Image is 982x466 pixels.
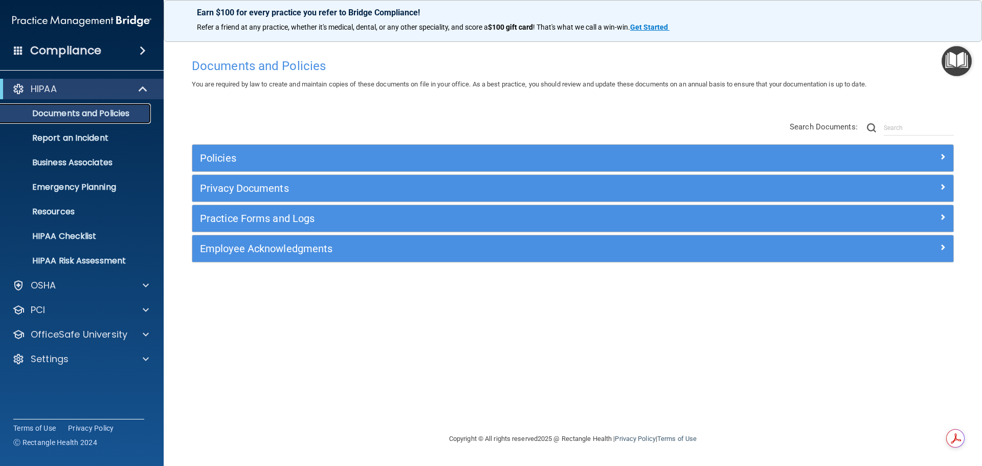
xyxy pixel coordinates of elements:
[7,231,146,241] p: HIPAA Checklist
[7,108,146,119] p: Documents and Policies
[12,353,149,365] a: Settings
[31,328,127,341] p: OfficeSafe University
[12,279,149,292] a: OSHA
[942,46,972,76] button: Open Resource Center
[68,423,114,433] a: Privacy Policy
[615,435,655,442] a: Privacy Policy
[31,304,45,316] p: PCI
[200,213,755,224] h5: Practice Forms and Logs
[867,123,876,132] img: ic-search.3b580494.png
[31,279,56,292] p: OSHA
[31,83,57,95] p: HIPAA
[13,437,97,448] span: Ⓒ Rectangle Health 2024
[790,122,858,131] span: Search Documents:
[630,23,669,31] a: Get Started
[30,43,101,58] h4: Compliance
[13,423,56,433] a: Terms of Use
[12,11,151,31] img: PMB logo
[197,8,949,17] p: Earn $100 for every practice you refer to Bridge Compliance!
[192,59,954,73] h4: Documents and Policies
[7,256,146,266] p: HIPAA Risk Assessment
[31,353,69,365] p: Settings
[200,210,946,227] a: Practice Forms and Logs
[200,152,755,164] h5: Policies
[533,23,630,31] span: ! That's what we call a win-win.
[200,243,755,254] h5: Employee Acknowledgments
[200,150,946,166] a: Policies
[200,240,946,257] a: Employee Acknowledgments
[386,423,760,455] div: Copyright © All rights reserved 2025 @ Rectangle Health | |
[197,23,488,31] span: Refer a friend at any practice, whether it's medical, dental, or any other speciality, and score a
[200,180,946,196] a: Privacy Documents
[12,328,149,341] a: OfficeSafe University
[7,158,146,168] p: Business Associates
[192,80,866,88] span: You are required by law to create and maintain copies of these documents on file in your office. ...
[12,304,149,316] a: PCI
[7,207,146,217] p: Resources
[7,182,146,192] p: Emergency Planning
[630,23,668,31] strong: Get Started
[657,435,697,442] a: Terms of Use
[884,120,954,136] input: Search
[7,133,146,143] p: Report an Incident
[200,183,755,194] h5: Privacy Documents
[488,23,533,31] strong: $100 gift card
[12,83,148,95] a: HIPAA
